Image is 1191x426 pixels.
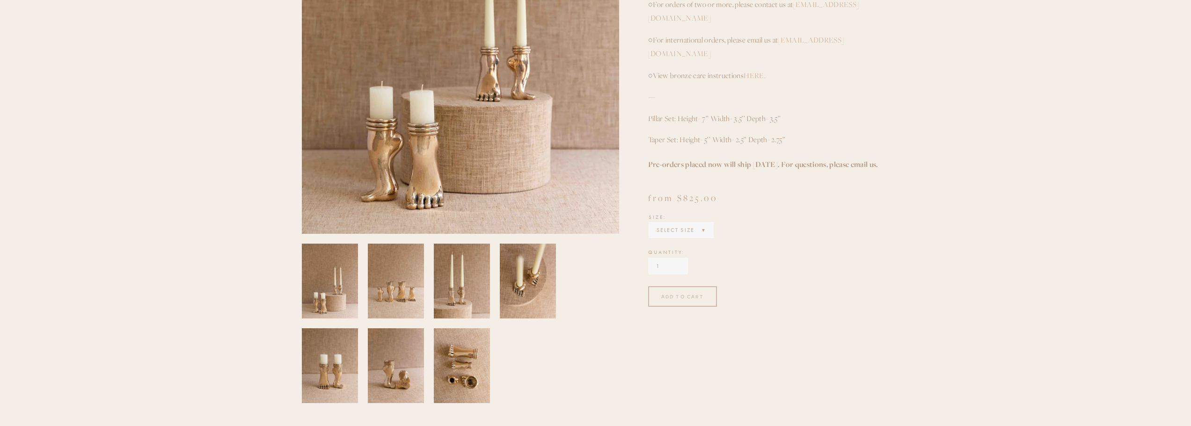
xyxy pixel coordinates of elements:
img: Burlap_CandleSticks_4.jpg [302,328,358,403]
p: For international orders, please email us at [648,33,889,61]
img: Burlap_CandleSticks_1.jpg [302,244,358,318]
select: Select Size [650,223,713,237]
input: Quantity [648,258,688,274]
div: ADD TO CART [661,293,704,300]
div: from $825.00 [648,194,889,203]
p: Pillar Set: Height- 7’’ Width- 3.5’’ Depth- 3.5’’ [648,112,889,126]
a: [EMAIL_ADDRESS][DOMAIN_NAME] [648,35,844,58]
p: Taper Set: Height- 5’’ Width- 2.5’’ Depth- 2.75’’ [648,133,889,147]
h4: Pre-orders placed now will ship [DATE]. For questions, please email us. [648,158,889,171]
a: HERE. [744,71,766,80]
p: View bronze care instructions [648,69,889,83]
strong: ○ [648,70,653,80]
img: Burlap_CandleSticks_7.jpg [368,244,424,318]
div: Size: [649,215,714,220]
p: — [648,91,889,104]
img: Burlap_CandleSticks_2.jpg [434,244,490,318]
img: Burlap_CandleSticks_5.jpg [368,328,424,403]
img: Burlap_CandleSticks_3.jpg [500,244,556,318]
strong: ○ [648,35,653,45]
img: Burlap_CandleSticks_6.jpg [434,328,490,403]
div: ADD TO CART [648,286,717,307]
div: Quantity: [648,250,889,255]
